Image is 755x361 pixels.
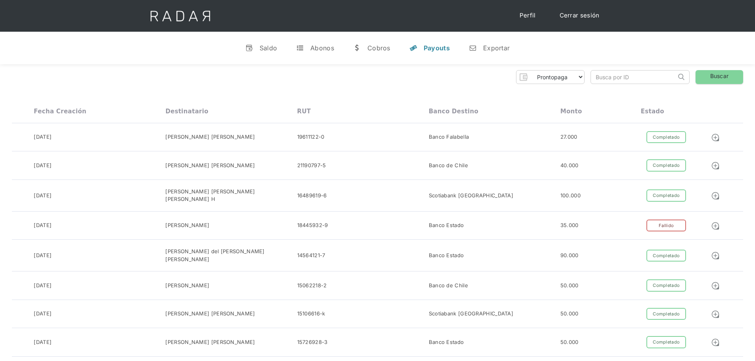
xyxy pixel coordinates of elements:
img: Detalle [711,133,720,142]
img: Detalle [711,161,720,170]
div: Abonos [310,44,334,52]
div: Saldo [260,44,277,52]
input: Busca por ID [591,71,676,84]
div: 15106616-k [297,310,325,318]
div: [DATE] [34,252,52,260]
div: v [245,44,253,52]
div: Exportar [483,44,510,52]
div: Banco de Chile [429,162,468,170]
div: 100.000 [560,192,581,200]
img: Detalle [711,222,720,230]
div: 15062218-2 [297,282,327,290]
div: Completado [646,308,686,320]
div: Banco destino [429,108,478,115]
div: 14564121-7 [297,252,325,260]
div: Destinatario [165,108,208,115]
div: [PERSON_NAME] [165,222,209,229]
div: 18445932-9 [297,222,328,229]
img: Detalle [711,281,720,290]
div: [PERSON_NAME] [PERSON_NAME] [165,133,255,141]
div: Banco Estado [429,222,464,229]
div: Completado [646,189,686,202]
div: Fecha creación [34,108,86,115]
div: Cobros [367,44,390,52]
img: Detalle [711,191,720,200]
a: Buscar [696,70,743,84]
div: y [409,44,417,52]
div: Completado [646,279,686,292]
div: [PERSON_NAME] [PERSON_NAME] [PERSON_NAME] H [165,188,297,203]
div: [DATE] [34,282,52,290]
div: 27.000 [560,133,577,141]
div: Banco de Chile [429,282,468,290]
div: [DATE] [34,338,52,346]
div: Completado [646,250,686,262]
div: [PERSON_NAME] [PERSON_NAME] [165,310,255,318]
a: Cerrar sesión [552,8,608,23]
div: [DATE] [34,192,52,200]
div: 50.000 [560,338,579,346]
img: Detalle [711,338,720,347]
div: Banco Falabella [429,133,469,141]
div: 35.000 [560,222,579,229]
a: Perfil [512,8,544,23]
div: RUT [297,108,311,115]
div: 40.000 [560,162,579,170]
div: [PERSON_NAME] [PERSON_NAME] [165,338,255,346]
div: Monto [560,108,582,115]
img: Detalle [711,310,720,319]
div: n [469,44,477,52]
div: Completado [646,336,686,348]
div: Fallido [646,220,686,232]
div: Scotiabank [GEOGRAPHIC_DATA] [429,310,513,318]
div: Scotiabank [GEOGRAPHIC_DATA] [429,192,513,200]
div: 21190797-5 [297,162,326,170]
img: Detalle [711,251,720,260]
div: w [353,44,361,52]
div: Completado [646,131,686,143]
div: [DATE] [34,162,52,170]
div: Estado [641,108,664,115]
div: [DATE] [34,133,52,141]
div: 90.000 [560,252,579,260]
div: Banco Estado [429,338,464,346]
div: 15726928-3 [297,338,328,346]
form: Form [516,70,585,84]
div: [DATE] [34,310,52,318]
div: [PERSON_NAME] [165,282,209,290]
div: 16489619-6 [297,192,327,200]
div: t [296,44,304,52]
div: [PERSON_NAME] [PERSON_NAME] [165,162,255,170]
div: Banco Estado [429,252,464,260]
div: [DATE] [34,222,52,229]
div: [PERSON_NAME] del [PERSON_NAME] [PERSON_NAME] [165,248,297,263]
div: 50.000 [560,282,579,290]
div: 19611122-0 [297,133,325,141]
div: Payouts [424,44,450,52]
div: 50.000 [560,310,579,318]
div: Completado [646,159,686,172]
